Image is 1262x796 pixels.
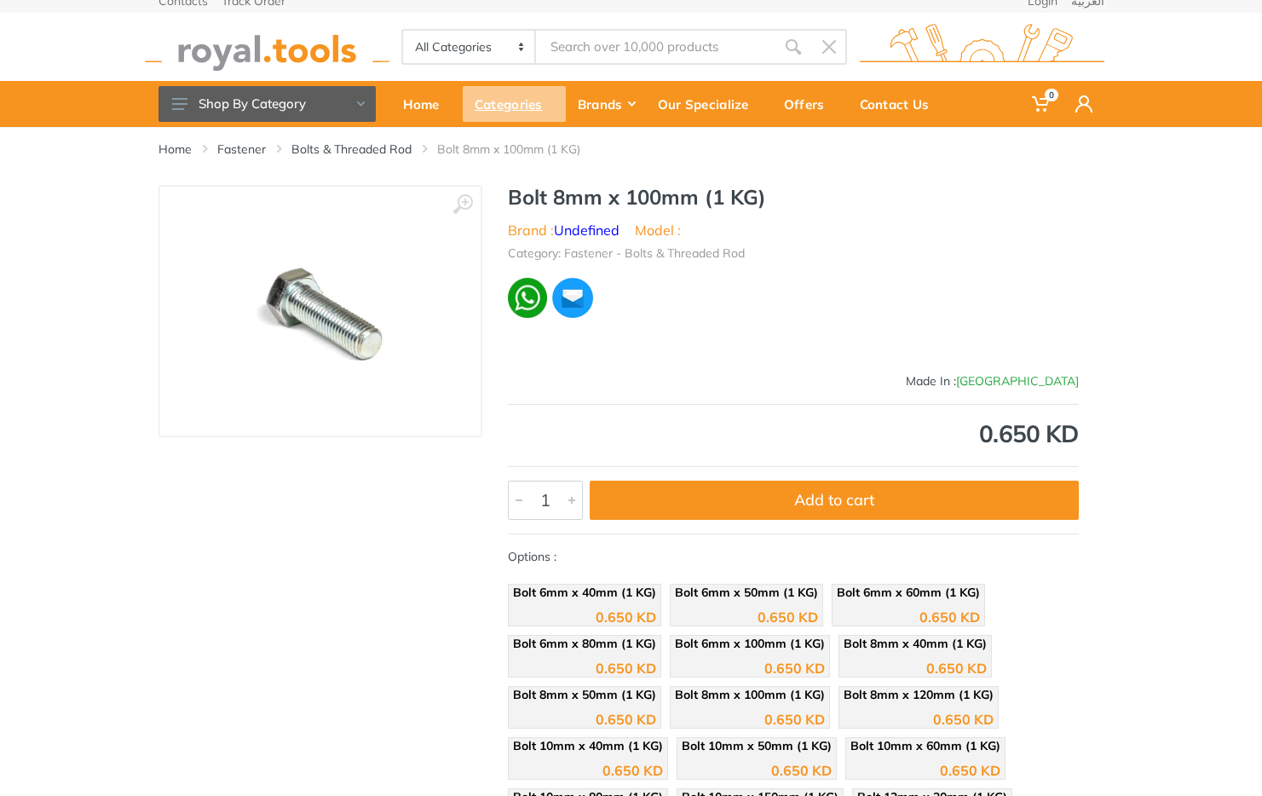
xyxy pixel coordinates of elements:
[596,712,656,726] div: 0.650 KD
[772,86,848,122] div: Offers
[675,687,825,702] span: Bolt 8mm x 100mm (1 KG)
[845,737,1006,780] a: Bolt 10mm x 60mm (1 KG) 0.650 KD
[508,278,548,318] img: wa.webp
[860,24,1104,71] img: royal.tools Logo
[933,712,994,726] div: 0.650 KD
[596,661,656,675] div: 0.650 KD
[508,220,619,240] li: Brand :
[675,585,818,600] span: Bolt 6mm x 50mm (1 KG)
[463,81,566,127] a: Categories
[844,636,987,651] span: Bolt 8mm x 40mm (1 KG)
[670,686,830,729] a: Bolt 8mm x 100mm (1 KG) 0.650 KD
[233,204,407,418] img: Royal Tools - Bolt 8mm x 100mm (1 KG)
[513,687,656,702] span: Bolt 8mm x 50mm (1 KG)
[508,422,1079,446] div: 0.650 KD
[145,24,389,71] img: royal.tools Logo
[508,584,661,626] a: Bolt 6mm x 40mm (1 KG) 0.650 KD
[848,86,953,122] div: Contact Us
[508,372,1079,390] div: Made In :
[844,687,994,702] span: Bolt 8mm x 120mm (1 KG)
[838,635,992,678] a: Bolt 8mm x 40mm (1 KG) 0.650 KD
[670,584,823,626] a: Bolt 6mm x 50mm (1 KG) 0.650 KD
[550,276,594,320] img: ma.webp
[596,610,656,624] div: 0.650 KD
[403,31,537,63] select: Category
[508,185,1079,210] h1: Bolt 8mm x 100mm (1 KG)
[590,481,1079,520] button: Add to cart
[646,86,772,122] div: Our Specialize
[772,81,848,127] a: Offers
[513,636,656,651] span: Bolt 6mm x 80mm (1 KG)
[682,738,832,753] span: Bolt 10mm x 50mm (1 KG)
[670,635,830,678] a: Bolt 6mm x 100mm (1 KG) 0.650 KD
[675,636,825,651] span: Bolt 6mm x 100mm (1 KG)
[566,86,646,122] div: Brands
[217,141,266,158] a: Fastener
[602,764,663,777] div: 0.650 KD
[508,245,745,262] li: Category: Fastener - Bolts & Threaded Rod
[508,686,661,729] a: Bolt 8mm x 50mm (1 KG) 0.650 KD
[158,86,376,122] button: Shop By Category
[764,712,825,726] div: 0.650 KD
[1045,89,1058,101] span: 0
[850,738,1000,753] span: Bolt 10mm x 60mm (1 KG)
[771,764,832,777] div: 0.650 KD
[956,373,1079,389] span: [GEOGRAPHIC_DATA]
[508,737,668,780] a: Bolt 10mm x 40mm (1 KG) 0.650 KD
[926,661,987,675] div: 0.650 KD
[919,610,980,624] div: 0.650 KD
[837,585,980,600] span: Bolt 6mm x 60mm (1 KG)
[677,737,837,780] a: Bolt 10mm x 50mm (1 KG) 0.650 KD
[848,81,953,127] a: Contact Us
[437,141,606,158] li: Bolt 8mm x 100mm (1 KG)
[291,141,412,158] a: Bolts & Threaded Rod
[536,29,775,65] input: Site search
[838,686,999,729] a: Bolt 8mm x 120mm (1 KG) 0.650 KD
[463,86,566,122] div: Categories
[513,738,663,753] span: Bolt 10mm x 40mm (1 KG)
[764,661,825,675] div: 0.650 KD
[508,635,661,678] a: Bolt 6mm x 80mm (1 KG) 0.650 KD
[158,141,1104,158] nav: breadcrumb
[1028,330,1079,372] img: Undefined
[391,86,463,122] div: Home
[554,222,619,239] a: Undefined
[832,584,985,626] a: Bolt 6mm x 60mm (1 KG) 0.650 KD
[646,81,772,127] a: Our Specialize
[391,81,463,127] a: Home
[635,220,681,240] li: Model :
[940,764,1000,777] div: 0.650 KD
[758,610,818,624] div: 0.650 KD
[158,141,192,158] a: Home
[513,585,656,600] span: Bolt 6mm x 40mm (1 KG)
[1020,81,1063,127] a: 0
